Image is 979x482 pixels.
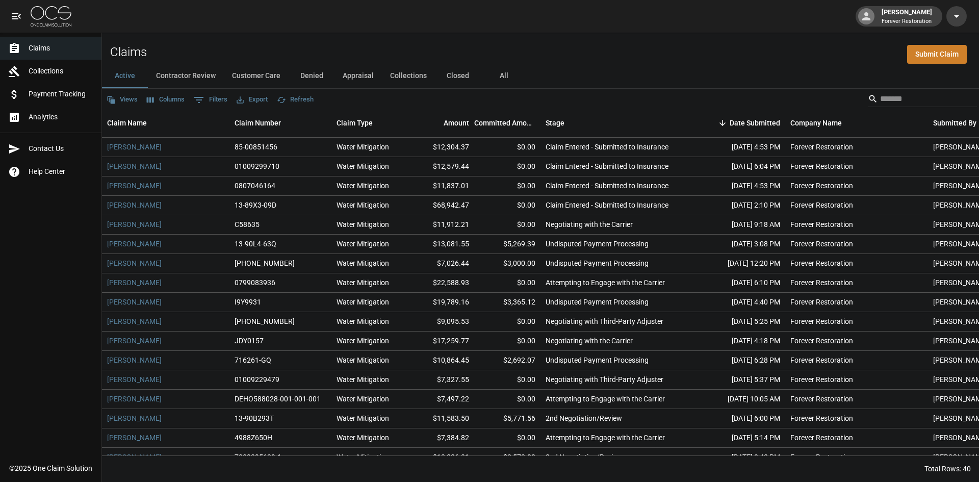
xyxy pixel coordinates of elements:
div: $3,000.00 [474,254,540,273]
button: Sort [715,116,730,130]
div: Committed Amount [474,109,535,137]
div: 01009299710 [235,161,279,171]
div: Negotiating with the Carrier [546,219,633,230]
div: Forever Restoration [790,452,853,462]
a: [PERSON_NAME] [107,316,162,326]
div: Water Mitigation [337,239,389,249]
div: Water Mitigation [337,297,389,307]
div: Undisputed Payment Processing [546,258,649,268]
div: Forever Restoration [790,336,853,346]
div: $5,771.56 [474,409,540,428]
a: [PERSON_NAME] [107,374,162,385]
a: [PERSON_NAME] [107,239,162,249]
div: $0.00 [474,196,540,215]
div: $10,864.45 [408,351,474,370]
div: 01-009-257879 [235,316,295,326]
div: 2nd Negotiation/Review [546,452,622,462]
div: Stage [540,109,693,137]
div: $2,572.00 [474,448,540,467]
div: Claim Name [107,109,147,137]
div: [DATE] 12:20 PM [693,254,785,273]
div: 01-009-271163 [235,258,295,268]
p: Forever Restoration [882,17,932,26]
button: Export [234,92,270,108]
div: 0799083936 [235,277,275,288]
div: [DATE] 3:43 PM [693,448,785,467]
div: 85-00851456 [235,142,277,152]
div: Water Mitigation [337,374,389,385]
div: $7,497.22 [408,390,474,409]
a: [PERSON_NAME] [107,433,162,443]
a: [PERSON_NAME] [107,181,162,191]
div: JDY0157 [235,336,264,346]
div: Date Submitted [693,109,785,137]
div: Forever Restoration [790,394,853,404]
div: Claim Entered - Submitted to Insurance [546,161,668,171]
div: Attempting to Engage with the Carrier [546,277,665,288]
div: Forever Restoration [790,355,853,365]
div: $0.00 [474,332,540,351]
div: $0.00 [474,370,540,390]
div: [DATE] 9:18 AM [693,215,785,235]
div: $7,026.44 [408,254,474,273]
img: ocs-logo-white-transparent.png [31,6,71,27]
div: [DATE] 6:04 PM [693,157,785,176]
div: $2,692.07 [474,351,540,370]
div: I9Y9931 [235,297,261,307]
div: 01009229479 [235,374,279,385]
div: Water Mitigation [337,200,389,210]
div: Amount [408,109,474,137]
div: Water Mitigation [337,181,389,191]
div: dynamic tabs [102,64,979,88]
div: $9,095.53 [408,312,474,332]
a: [PERSON_NAME] [107,355,162,365]
div: Undisputed Payment Processing [546,297,649,307]
div: $68,942.47 [408,196,474,215]
div: C58635 [235,219,260,230]
div: $0.00 [474,428,540,448]
div: Water Mitigation [337,142,389,152]
div: Negotiating with Third-Party Adjuster [546,374,663,385]
span: Contact Us [29,143,93,154]
div: Negotiating with Third-Party Adjuster [546,316,663,326]
div: [DATE] 10:05 AM [693,390,785,409]
div: $19,789.16 [408,293,474,312]
div: $3,365.12 [474,293,540,312]
div: Water Mitigation [337,277,389,288]
div: DEHO588028-001-001-001 [235,394,321,404]
a: Submit Claim [907,45,967,64]
div: $0.00 [474,215,540,235]
div: Forever Restoration [790,181,853,191]
div: Water Mitigation [337,316,389,326]
div: $0.00 [474,273,540,293]
div: Undisputed Payment Processing [546,355,649,365]
div: Negotiating with the Carrier [546,336,633,346]
div: $12,304.37 [408,138,474,157]
div: $11,837.01 [408,176,474,196]
a: [PERSON_NAME] [107,452,162,462]
h2: Claims [110,45,147,60]
button: Appraisal [334,64,382,88]
div: $5,269.39 [474,235,540,254]
div: Water Mitigation [337,413,389,423]
button: Collections [382,64,435,88]
div: Date Submitted [730,109,780,137]
a: [PERSON_NAME] [107,413,162,423]
span: Help Center [29,166,93,177]
div: 7009295629-1 [235,452,281,462]
div: 716261-GQ [235,355,271,365]
div: Claim Type [337,109,373,137]
div: [DATE] 2:10 PM [693,196,785,215]
div: Claim Name [102,109,229,137]
div: $13,081.55 [408,235,474,254]
div: Water Mitigation [337,161,389,171]
div: Water Mitigation [337,355,389,365]
button: Views [104,92,140,108]
div: Claim Entered - Submitted to Insurance [546,142,668,152]
div: Committed Amount [474,109,540,137]
div: Total Rows: 40 [924,464,971,474]
div: 2nd Negotiation/Review [546,413,622,423]
div: Forever Restoration [790,258,853,268]
div: Forever Restoration [790,200,853,210]
div: $11,912.21 [408,215,474,235]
